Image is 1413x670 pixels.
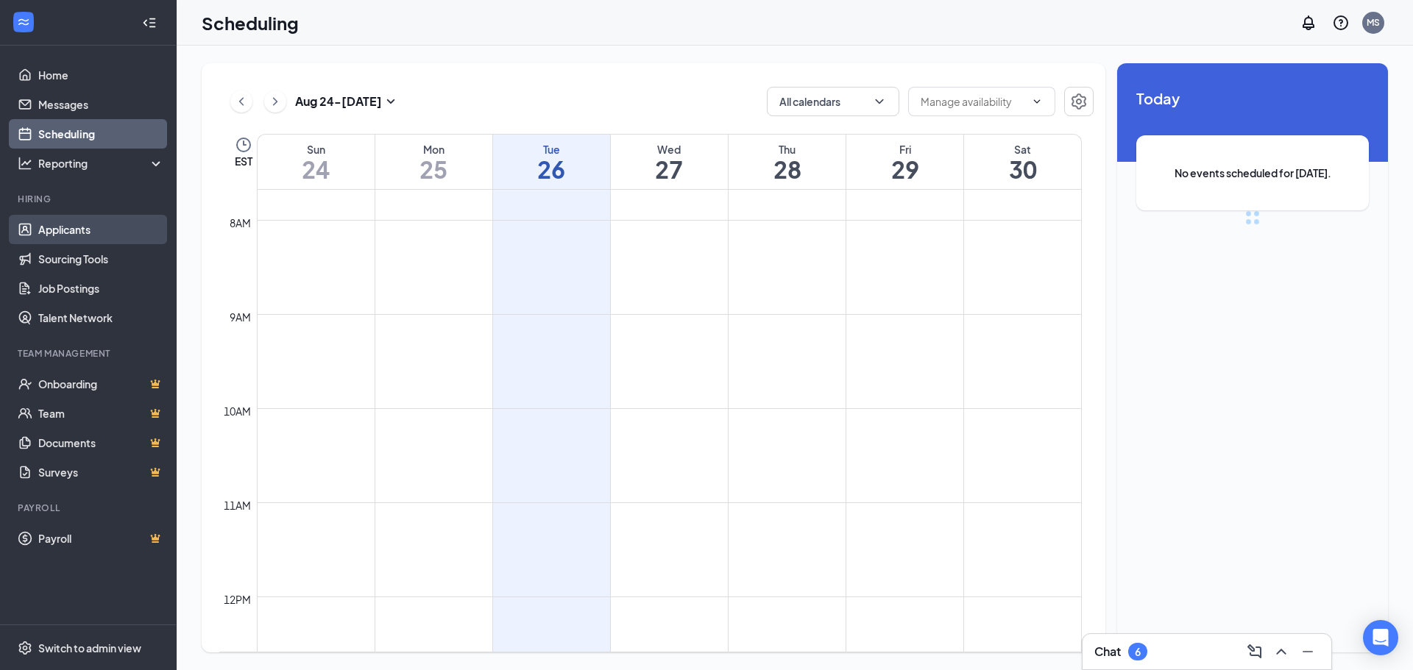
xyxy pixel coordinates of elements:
[221,403,254,419] div: 10am
[729,157,846,182] h1: 28
[729,142,846,157] div: Thu
[264,90,286,113] button: ChevronRight
[38,641,141,655] div: Switch to admin view
[38,399,164,428] a: TeamCrown
[375,135,492,189] a: August 25, 2025
[18,502,161,514] div: Payroll
[1031,96,1043,107] svg: ChevronDown
[846,135,963,189] a: August 29, 2025
[18,156,32,171] svg: Analysis
[38,457,164,487] a: SurveysCrown
[18,193,161,205] div: Hiring
[38,274,164,303] a: Job Postings
[38,119,164,149] a: Scheduling
[38,244,164,274] a: Sourcing Tools
[382,93,400,110] svg: SmallChevronDown
[1367,16,1380,29] div: MS
[493,142,610,157] div: Tue
[846,142,963,157] div: Fri
[235,154,252,168] span: EST
[1272,643,1290,660] svg: ChevronUp
[611,142,728,157] div: Wed
[921,93,1025,110] input: Manage availability
[1094,644,1121,660] h3: Chat
[38,369,164,399] a: OnboardingCrown
[1363,620,1398,655] div: Open Intercom Messenger
[258,142,375,157] div: Sun
[268,93,283,110] svg: ChevronRight
[1300,14,1317,32] svg: Notifications
[221,497,254,513] div: 11am
[964,142,1081,157] div: Sat
[493,135,610,189] a: August 26, 2025
[38,428,164,457] a: DocumentsCrown
[295,93,382,110] h3: Aug 24 - [DATE]
[221,591,254,607] div: 12pm
[235,136,252,154] svg: Clock
[1246,643,1264,660] svg: ComposeMessage
[18,641,32,655] svg: Settings
[872,94,887,109] svg: ChevronDown
[202,10,299,35] h1: Scheduling
[38,90,164,119] a: Messages
[964,157,1081,182] h1: 30
[230,90,252,113] button: ChevronLeft
[1243,640,1267,663] button: ComposeMessage
[729,135,846,189] a: August 28, 2025
[1064,87,1094,116] button: Settings
[142,15,157,30] svg: Collapse
[375,142,492,157] div: Mon
[493,157,610,182] h1: 26
[16,15,31,29] svg: WorkstreamLogo
[1135,646,1141,658] div: 6
[846,157,963,182] h1: 29
[1296,640,1320,663] button: Minimize
[1136,87,1369,110] span: Today
[38,60,164,90] a: Home
[38,303,164,332] a: Talent Network
[227,215,254,231] div: 8am
[611,157,728,182] h1: 27
[375,157,492,182] h1: 25
[767,87,899,116] button: All calendarsChevronDown
[38,156,165,171] div: Reporting
[1166,165,1339,181] span: No events scheduled for [DATE].
[258,157,375,182] h1: 24
[258,135,375,189] a: August 24, 2025
[234,93,249,110] svg: ChevronLeft
[1269,640,1293,663] button: ChevronUp
[18,347,161,360] div: Team Management
[964,135,1081,189] a: August 30, 2025
[227,309,254,325] div: 9am
[1070,93,1088,110] svg: Settings
[38,524,164,553] a: PayrollCrown
[611,135,728,189] a: August 27, 2025
[38,215,164,244] a: Applicants
[1299,643,1317,660] svg: Minimize
[1332,14,1350,32] svg: QuestionInfo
